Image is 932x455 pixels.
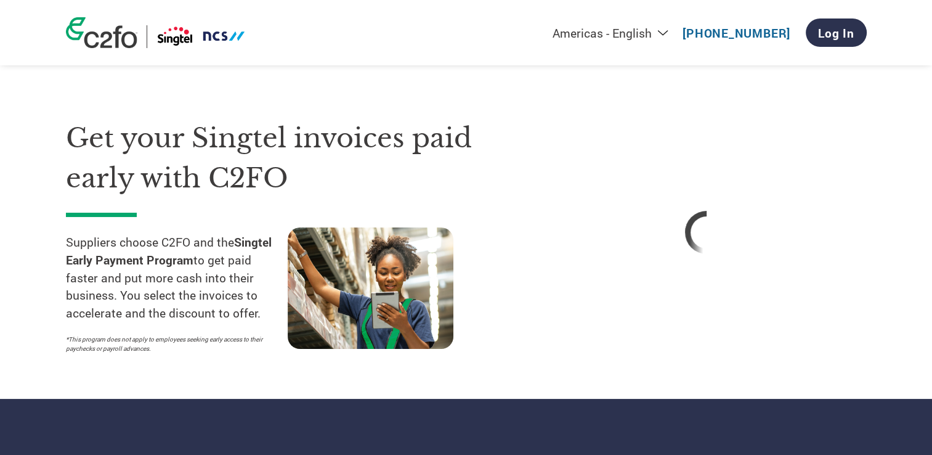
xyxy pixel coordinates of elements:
p: *This program does not apply to employees seeking early access to their paychecks or payroll adva... [66,335,275,353]
img: supply chain worker [288,227,453,349]
strong: Singtel Early Payment Program [66,234,272,268]
h1: Get your Singtel invoices paid early with C2FO [66,118,509,198]
img: Singtel [156,25,246,48]
a: [PHONE_NUMBER] [683,25,790,41]
a: Log In [806,18,867,47]
p: Suppliers choose C2FO and the to get paid faster and put more cash into their business. You selec... [66,234,288,322]
img: c2fo logo [66,17,137,48]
